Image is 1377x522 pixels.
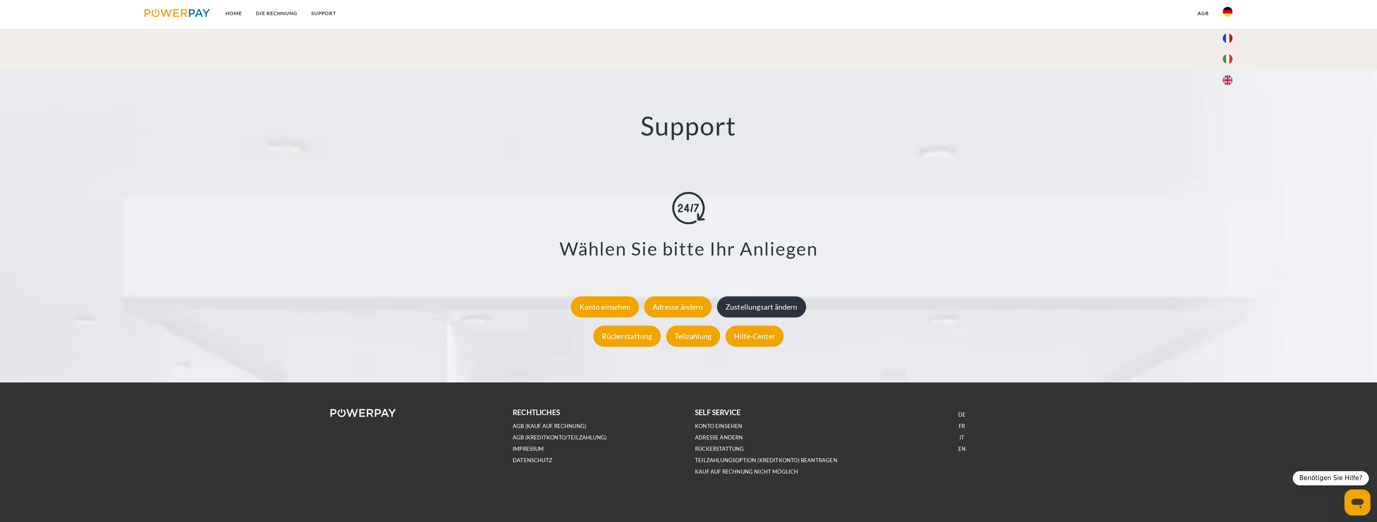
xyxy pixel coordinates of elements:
img: it [1223,54,1233,64]
a: FR [959,423,965,430]
img: online-shopping.svg [672,192,705,224]
div: Adresse ändern [644,296,712,317]
b: rechtliches [513,408,560,417]
a: Teilzahlung [664,332,722,341]
a: agb [1191,6,1216,21]
img: de [1223,7,1233,17]
div: Zustellungsart ändern [717,296,806,317]
a: Home [219,6,249,21]
a: Rückerstattung [591,332,663,341]
a: Teilzahlungsoption (KREDITKONTO) beantragen [695,457,837,464]
div: Rückerstattung [593,325,661,347]
a: IT [960,434,964,441]
img: logo-powerpay-white.svg [330,409,396,417]
div: Hilfe-Center [726,325,784,347]
a: Adresse ändern [695,434,743,441]
div: Benötigen Sie Hilfe? [1293,471,1369,485]
a: AGB (Kreditkonto/Teilzahlung) [513,434,607,441]
a: Kauf auf Rechnung nicht möglich [695,468,798,475]
div: Teilzahlung [666,325,720,347]
h3: Wählen Sie bitte Ihr Anliegen [79,237,1298,260]
a: Zustellungsart ändern [715,302,808,311]
a: DIE RECHNUNG [249,6,304,21]
img: logo-powerpay.svg [144,9,210,17]
b: self service [695,408,741,417]
iframe: Schaltfläche zum Öffnen des Messaging-Fensters; Konversation läuft [1344,489,1370,515]
a: Hilfe-Center [723,332,786,341]
a: Adresse ändern [642,302,714,311]
a: DE [958,411,966,418]
img: fr [1223,33,1233,43]
a: SUPPORT [304,6,343,21]
a: DATENSCHUTZ [513,457,552,464]
div: Konto einsehen [571,296,639,317]
h2: Support [69,110,1308,142]
a: Konto einsehen [695,423,743,430]
a: Rückerstattung [695,446,744,452]
a: AGB (Kauf auf Rechnung) [513,423,586,430]
img: en [1223,75,1233,85]
a: IMPRESSUM [513,446,544,452]
a: Konto einsehen [569,302,641,311]
a: EN [958,446,966,452]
